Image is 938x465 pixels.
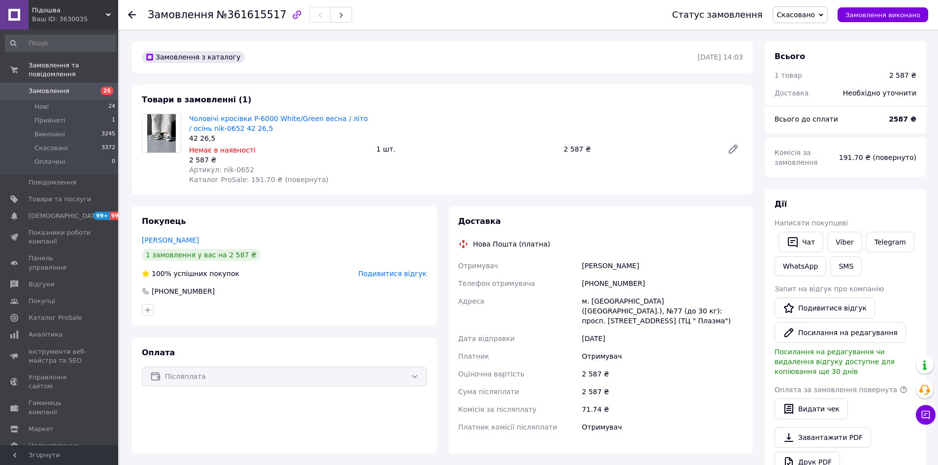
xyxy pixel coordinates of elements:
[112,157,115,166] span: 0
[152,270,171,278] span: 100%
[775,89,809,97] span: Доставка
[723,139,743,159] a: Редагувати
[458,370,524,378] span: Оціночна вартість
[775,322,906,343] button: Посилання на редагування
[142,249,260,261] div: 1 замовлення у вас на 2 587 ₴
[698,53,743,61] time: [DATE] 14:03
[34,144,68,153] span: Скасовані
[775,115,838,123] span: Всього до сплати
[775,219,848,227] span: Написати покупцеві
[458,423,557,431] span: Платник комісії післяплати
[217,9,287,21] span: №361615517
[34,130,65,139] span: Виконані
[142,51,245,63] div: Замовлення з каталогу
[189,166,254,174] span: Артикул: nik-0652
[775,427,871,448] a: Завантажити PDF
[580,418,745,436] div: Отримувач
[110,212,126,220] span: 99+
[142,269,239,279] div: успішних покупок
[775,71,802,79] span: 1 товар
[775,199,787,209] span: Дії
[775,348,895,375] span: Посилання на редагування чи видалення відгуку доступне для копіювання ще 30 днів
[34,157,65,166] span: Оплачені
[580,275,745,292] div: [PHONE_NUMBER]
[560,142,719,156] div: 2 587 ₴
[458,279,535,287] span: Телефон отримувача
[580,401,745,418] div: 71.74 ₴
[580,365,745,383] div: 2 587 ₴
[142,348,175,357] span: Оплата
[29,373,91,391] span: Управління сайтом
[189,115,368,132] a: Чоловічі кросівки P-6000 White/Green весна / літо / осінь nik-0652 42 26,5
[148,9,214,21] span: Замовлення
[777,11,815,19] span: Скасовано
[837,82,922,104] div: Необхідно уточнити
[29,399,91,416] span: Гаманець компанії
[775,256,826,276] a: WhatsApp
[128,10,136,20] div: Повернутися назад
[458,405,537,413] span: Комісія за післяплату
[101,87,113,95] span: 25
[830,256,862,276] button: SMS
[189,155,368,165] div: 2 587 ₴
[775,285,884,293] span: Запит на відгук про компанію
[34,102,49,111] span: Нові
[778,232,823,252] button: Чат
[34,116,65,125] span: Прийняті
[29,178,76,187] span: Повідомлення
[775,386,897,394] span: Оплата за замовлення повернута
[29,313,82,322] span: Каталог ProSale
[29,280,54,289] span: Відгуки
[29,228,91,246] span: Показники роботи компанії
[5,34,116,52] input: Пошук
[189,146,256,154] span: Немає в наявності
[827,232,862,252] a: Viber
[458,335,515,342] span: Дата відправки
[29,330,63,339] span: Аналітика
[29,297,55,306] span: Покупці
[580,347,745,365] div: Отримувач
[142,95,252,104] span: Товари в замовленні (1)
[142,217,186,226] span: Покупець
[580,257,745,275] div: [PERSON_NAME]
[845,11,920,19] span: Замовлення виконано
[29,61,118,79] span: Замовлення та повідомлення
[580,330,745,347] div: [DATE]
[580,383,745,401] div: 2 587 ₴
[29,195,91,204] span: Товари та послуги
[889,115,916,123] b: 2587 ₴
[672,10,763,20] div: Статус замовлення
[29,425,54,434] span: Маркет
[458,388,519,396] span: Сума післяплати
[458,297,485,305] span: Адреса
[458,262,498,270] span: Отримувач
[151,286,216,296] div: [PHONE_NUMBER]
[458,217,501,226] span: Доставка
[839,154,916,161] span: 191.70 ₴ (повернуто)
[32,15,118,24] div: Ваш ID: 3630035
[775,52,805,61] span: Всього
[916,405,936,425] button: Чат з покупцем
[189,133,368,143] div: 42 26,5
[94,212,110,220] span: 99+
[189,176,328,184] span: Каталог ProSale: 191.70 ₴ (повернута)
[29,254,91,272] span: Панель управління
[580,292,745,330] div: м. [GEOGRAPHIC_DATA] ([GEOGRAPHIC_DATA].), №77 (до 30 кг): просп. [STREET_ADDRESS] (ТЦ " Плазма")
[775,149,818,166] span: Комісія за замовлення
[372,142,559,156] div: 1 шт.
[29,347,91,365] span: Інструменти веб-майстра та SEO
[29,87,69,95] span: Замовлення
[29,212,101,220] span: [DEMOGRAPHIC_DATA]
[889,70,916,80] div: 2 587 ₴
[101,130,115,139] span: 3245
[108,102,115,111] span: 24
[866,232,914,252] a: Telegram
[147,114,176,153] img: Чоловічі кросівки P-6000 White/Green весна / літо / осінь nik-0652 42 26,5
[458,352,489,360] span: Платник
[29,441,79,450] span: Налаштування
[775,399,848,419] button: Видати чек
[775,298,875,318] a: Подивитися відгук
[101,144,115,153] span: 3372
[32,6,106,15] span: Підошва
[838,7,928,22] button: Замовлення виконано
